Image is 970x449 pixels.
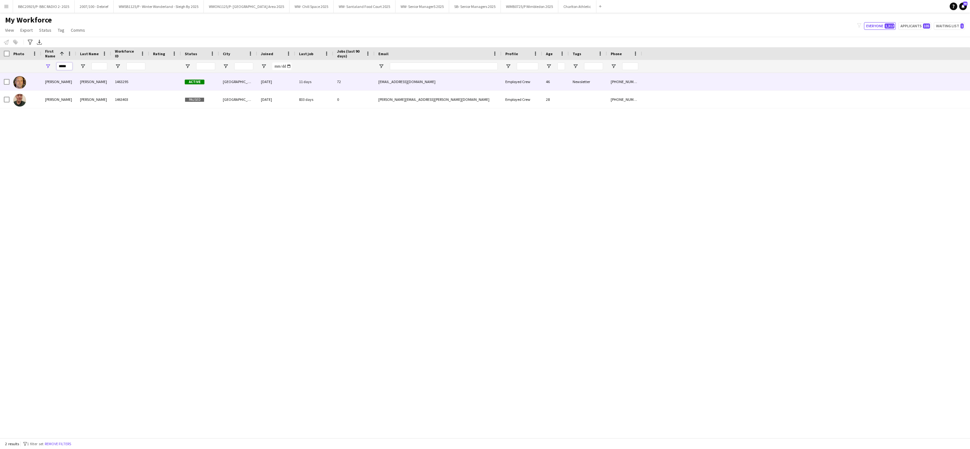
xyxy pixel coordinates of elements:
[111,73,149,90] div: 1463295
[573,63,578,69] button: Open Filter Menu
[517,62,538,70] input: Profile Filter Input
[558,0,596,13] button: Charlton Athletic
[36,38,43,46] app-action-btn: Export XLSX
[378,51,389,56] span: Email
[333,73,375,90] div: 72
[299,51,313,56] span: Last job
[546,51,553,56] span: Age
[55,26,67,34] a: Tag
[91,62,107,70] input: Last Name Filter Input
[375,91,502,108] div: [PERSON_NAME][EMAIL_ADDRESS][PERSON_NAME][DOMAIN_NAME]
[261,51,273,56] span: Joined
[185,80,204,84] span: Active
[37,26,54,34] a: Status
[58,27,64,33] span: Tag
[960,23,964,29] span: 1
[542,73,569,90] div: 46
[223,63,229,69] button: Open Filter Menu
[115,49,138,58] span: Workforce ID
[204,0,289,13] button: WWON1125/P- [GEOGRAPHIC_DATA] Area 2025
[449,0,501,13] button: SB- Senior Managers 2025
[153,51,165,56] span: Rating
[111,91,149,108] div: 1463403
[607,73,642,90] div: [PHONE_NUMBER]
[584,62,603,70] input: Tags Filter Input
[898,22,931,30] button: Applicants105
[13,76,26,89] img: Arron Jennison
[295,91,333,108] div: 833 days
[546,63,552,69] button: Open Filter Menu
[196,62,215,70] input: Status Filter Input
[923,23,930,29] span: 105
[126,62,145,70] input: Workforce ID Filter Input
[557,62,565,70] input: Age Filter Input
[502,91,542,108] div: Employed Crew
[501,0,558,13] button: WIMB0725/P Wimbledon 2025
[505,63,511,69] button: Open Filter Menu
[611,51,622,56] span: Phone
[45,49,57,58] span: First Name
[257,91,295,108] div: [DATE]
[185,51,197,56] span: Status
[3,26,17,34] a: View
[43,440,72,447] button: Remove filters
[959,3,967,10] a: 93
[234,62,253,70] input: City Filter Input
[13,94,26,107] img: Darron Mckinnon
[864,22,896,30] button: Everyone1,312
[334,0,395,13] button: WW- Santaland Food Court 2025
[76,73,111,90] div: [PERSON_NAME]
[45,63,51,69] button: Open Filter Menu
[934,22,965,30] button: Waiting list1
[505,51,518,56] span: Profile
[13,0,75,13] button: BBC20925/P- BBC RADIO 2- 2025
[502,73,542,90] div: Employed Crew
[569,73,607,90] div: Newsletter
[573,51,581,56] span: Tags
[18,26,35,34] a: Export
[75,0,114,13] button: 2007/100 - Debrief
[13,51,24,56] span: Photo
[26,38,34,46] app-action-btn: Advanced filters
[542,91,569,108] div: 28
[885,23,894,29] span: 1,312
[257,73,295,90] div: [DATE]
[5,27,14,33] span: View
[375,73,502,90] div: [EMAIL_ADDRESS][DOMAIN_NAME]
[963,2,967,6] span: 93
[272,62,291,70] input: Joined Filter Input
[56,62,72,70] input: First Name Filter Input
[289,0,334,13] button: WW- Chill Space 2025
[41,73,76,90] div: [PERSON_NAME]
[261,63,267,69] button: Open Filter Menu
[41,91,76,108] div: [PERSON_NAME]
[115,63,121,69] button: Open Filter Menu
[185,97,204,102] span: Paused
[611,63,616,69] button: Open Filter Menu
[607,91,642,108] div: [PHONE_NUMBER]
[337,49,363,58] span: Jobs (last 90 days)
[333,91,375,108] div: 0
[5,15,52,25] span: My Workforce
[185,63,190,69] button: Open Filter Menu
[68,26,88,34] a: Comms
[378,63,384,69] button: Open Filter Menu
[76,91,111,108] div: [PERSON_NAME]
[27,441,43,446] span: 1 filter set
[395,0,449,13] button: WW- Senior ManagerS 2025
[114,0,204,13] button: WWSB1125/P - Winter Wonderland - Sleigh By 2025
[80,51,99,56] span: Last Name
[71,27,85,33] span: Comms
[622,62,638,70] input: Phone Filter Input
[390,62,498,70] input: Email Filter Input
[219,91,257,108] div: [GEOGRAPHIC_DATA]
[223,51,230,56] span: City
[80,63,86,69] button: Open Filter Menu
[39,27,51,33] span: Status
[295,73,333,90] div: 11 days
[219,73,257,90] div: [GEOGRAPHIC_DATA]
[20,27,33,33] span: Export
